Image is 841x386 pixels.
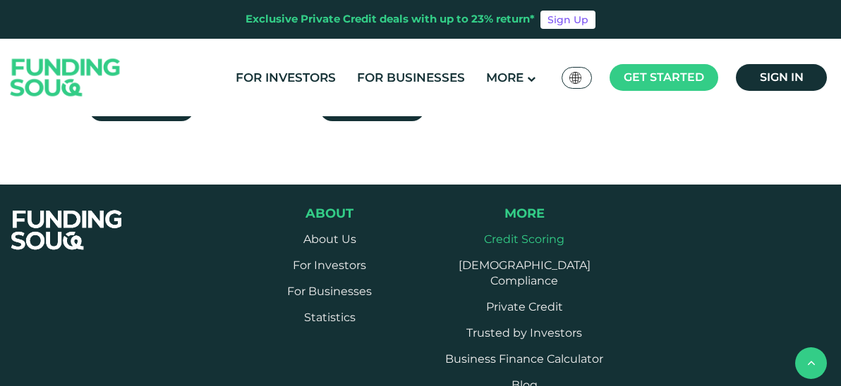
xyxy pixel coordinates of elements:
[624,70,704,84] span: Get started
[250,206,409,221] div: About
[486,70,524,85] span: More
[569,72,582,84] img: SA Flag
[466,326,582,340] a: Trusted by Investors
[795,347,827,379] button: back
[353,66,468,89] a: For Businesses
[246,11,535,27] div: Exclusive Private Credit deals with up to 23% return*
[486,300,563,313] a: Private Credit
[293,259,366,272] a: For Investors
[232,66,339,89] a: For Investors
[459,259,591,287] a: [DEMOGRAPHIC_DATA] Compliance
[736,64,827,91] a: Sign in
[445,352,603,366] a: Business Finance Calculator
[540,11,595,29] a: Sign Up
[484,232,564,246] a: Credit Scoring
[504,206,545,221] span: More
[287,285,372,298] a: For Businesses
[760,70,804,84] span: Sign in
[303,232,356,246] a: About Us
[304,311,356,324] a: Statistics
